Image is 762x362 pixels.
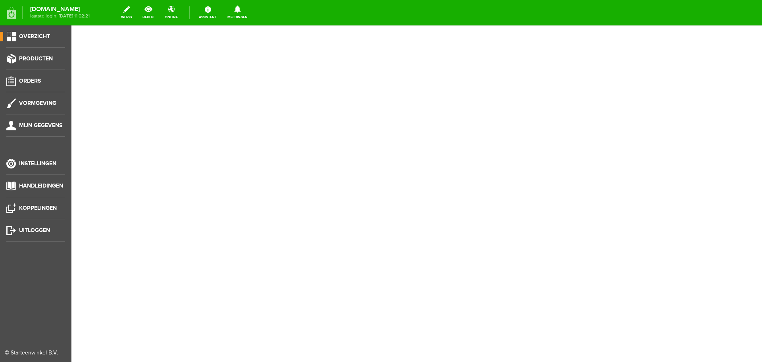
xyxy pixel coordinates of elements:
[138,4,159,21] a: bekijk
[194,4,221,21] a: Assistent
[19,160,56,167] span: Instellingen
[19,205,57,211] span: Koppelingen
[19,100,56,106] span: Vormgeving
[19,55,53,62] span: Producten
[19,77,41,84] span: Orders
[116,4,137,21] a: wijzig
[19,182,63,189] span: Handleidingen
[19,33,50,40] span: Overzicht
[5,349,60,357] div: © Starteenwinkel B.V.
[19,227,50,234] span: Uitloggen
[30,14,90,18] span: laatste login: [DATE] 11:02:21
[223,4,252,21] a: Meldingen
[19,122,62,129] span: Mijn gegevens
[30,7,90,12] strong: [DOMAIN_NAME]
[160,4,183,21] a: online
